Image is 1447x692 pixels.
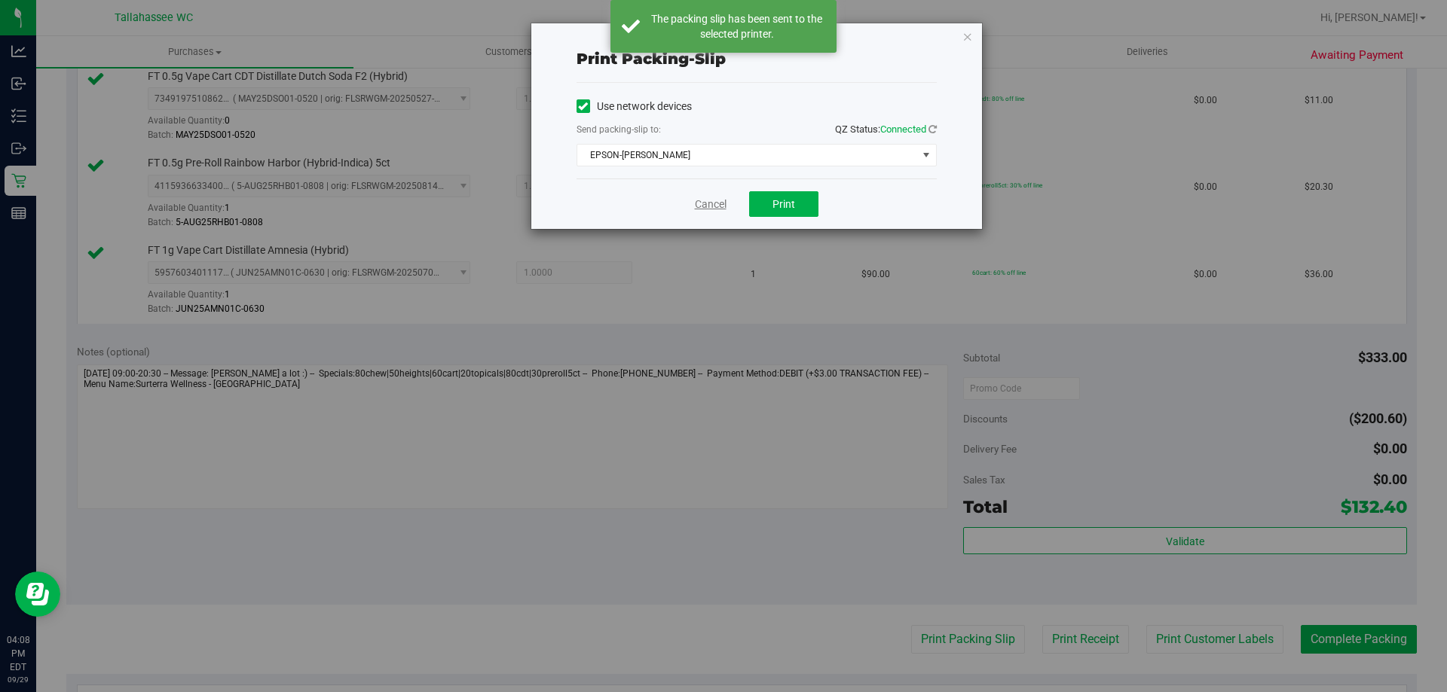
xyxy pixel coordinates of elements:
span: Print packing-slip [577,50,726,68]
button: Print [749,191,818,217]
span: QZ Status: [835,123,937,135]
div: The packing slip has been sent to the selected printer. [648,11,825,41]
iframe: Resource center [15,572,60,617]
span: Connected [880,123,926,135]
span: EPSON-[PERSON_NAME] [577,145,917,166]
a: Cancel [695,197,727,212]
label: Use network devices [577,99,692,114]
span: select [916,145,935,166]
span: Print [772,198,795,210]
label: Send packing-slip to: [577,123,661,136]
